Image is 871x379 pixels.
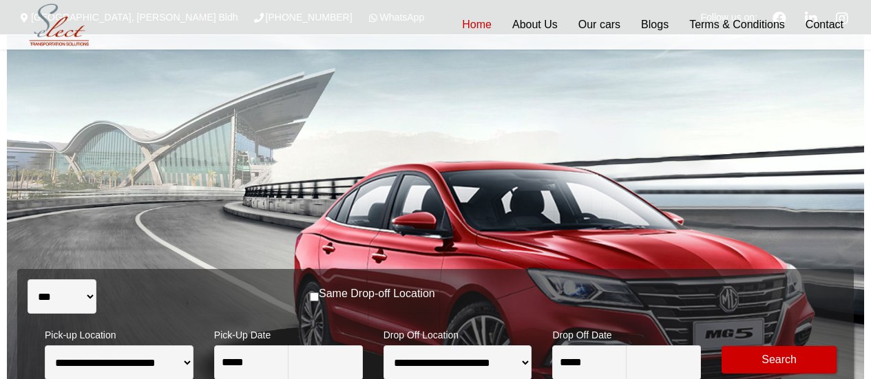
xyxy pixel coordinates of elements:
[552,321,701,345] span: Drop Off Date
[384,321,532,345] span: Drop Off Location
[45,321,193,345] span: Pick-up Location
[319,287,435,301] label: Same Drop-off Location
[214,321,363,345] span: Pick-Up Date
[21,1,98,49] img: Select Rent a Car
[722,346,837,373] button: Modify Search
